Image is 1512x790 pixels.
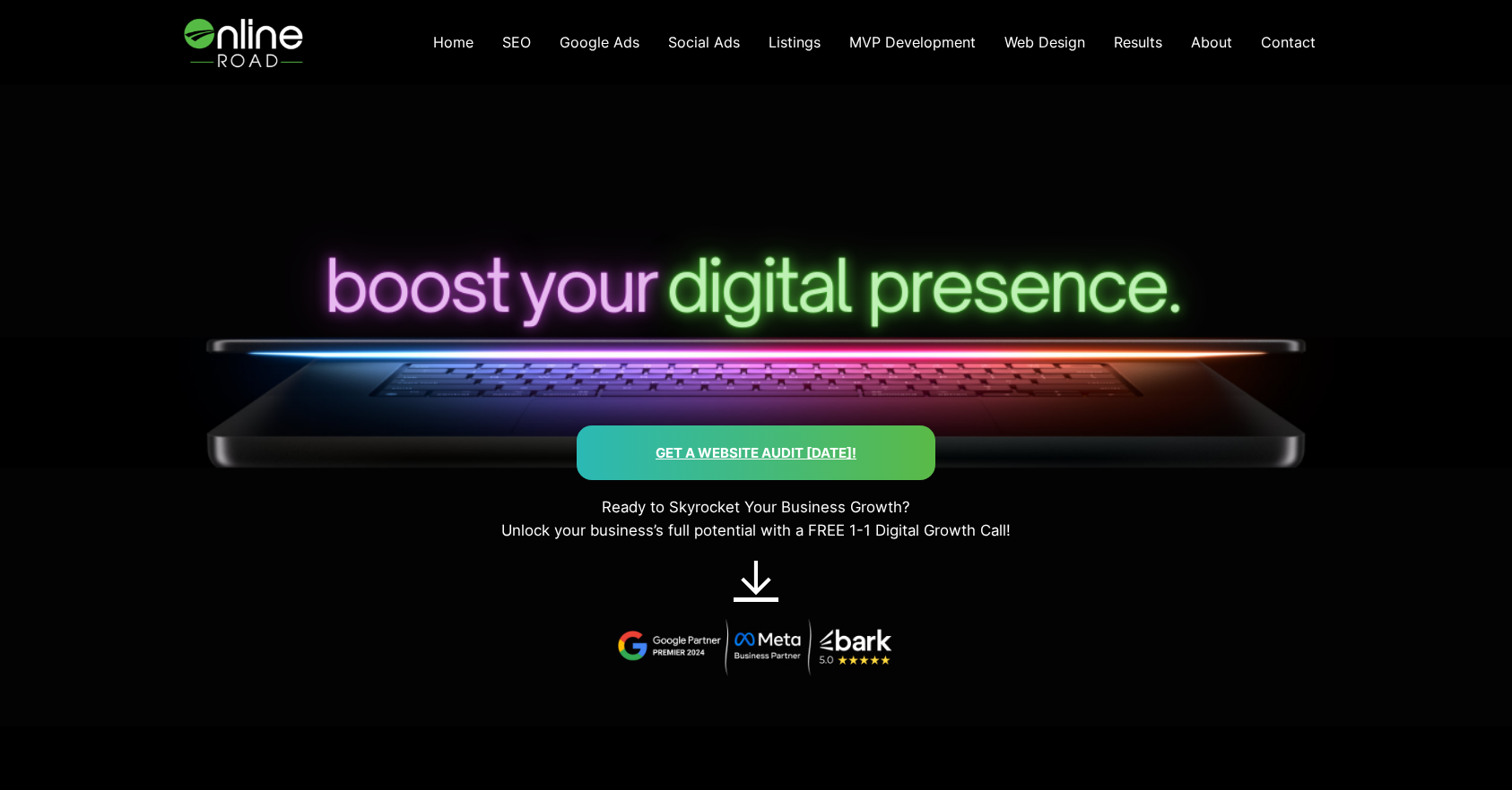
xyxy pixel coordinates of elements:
span: SEO [502,33,531,51]
a: Google Ads [545,24,654,61]
a: Home [419,24,488,61]
a: Web Design [990,24,1099,61]
span: Results [1114,33,1162,51]
a: MVP Development [835,24,990,61]
p: Ready to Skyrocket Your Business Growth? Unlock your business’s full potential with a FREE 1-1 Di... [75,495,1436,542]
span: Listings [769,33,821,51]
nav: Navigation [419,24,1330,61]
a: About [1177,24,1247,61]
a: Social Ads [654,24,754,61]
a: SEO [488,24,545,61]
span: About [1191,33,1232,51]
span: MVP Development [849,33,976,51]
a: Results [1099,24,1177,61]
a: Listings [754,24,835,61]
span: Contact [1261,33,1316,51]
a: Contact [1247,24,1330,61]
a: ↓ [734,549,778,606]
a: Get a Website AUdit [DATE]! [656,444,856,461]
span: Google Ads [560,33,639,51]
span: Web Design [1004,33,1085,51]
span: Social Ads [668,33,740,51]
span: Home [433,33,474,51]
